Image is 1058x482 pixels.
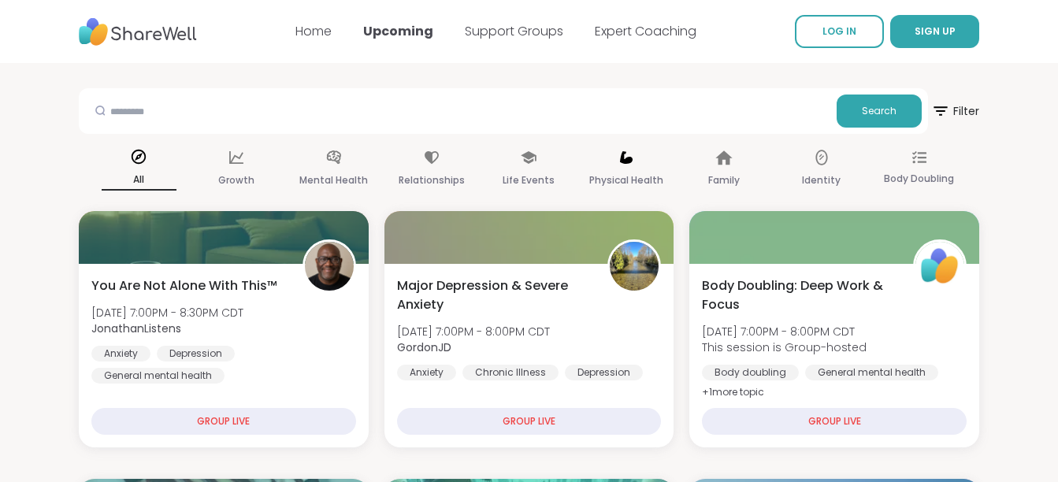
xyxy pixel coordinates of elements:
[305,242,354,291] img: JonathanListens
[79,10,197,54] img: ShareWell Nav Logo
[397,408,662,435] div: GROUP LIVE
[397,324,550,339] span: [DATE] 7:00PM - 8:00PM CDT
[363,22,433,40] a: Upcoming
[91,408,356,435] div: GROUP LIVE
[805,365,938,380] div: General mental health
[822,24,856,38] span: LOG IN
[915,242,964,291] img: ShareWell
[931,92,979,130] span: Filter
[397,365,456,380] div: Anxiety
[91,346,150,361] div: Anxiety
[702,324,867,339] span: [DATE] 7:00PM - 8:00PM CDT
[565,365,643,380] div: Depression
[397,339,451,355] b: GordonJD
[702,339,867,355] span: This session is Group-hosted
[91,305,243,321] span: [DATE] 7:00PM - 8:30PM CDT
[702,365,799,380] div: Body doubling
[91,321,181,336] b: JonathanListens
[931,88,979,134] button: Filter
[795,15,884,48] a: LOG IN
[884,169,954,188] p: Body Doubling
[702,276,896,314] span: Body Doubling: Deep Work & Focus
[299,171,368,190] p: Mental Health
[837,95,922,128] button: Search
[708,171,740,190] p: Family
[295,22,332,40] a: Home
[397,276,591,314] span: Major Depression & Severe Anxiety
[399,171,465,190] p: Relationships
[91,368,225,384] div: General mental health
[702,408,967,435] div: GROUP LIVE
[915,24,956,38] span: SIGN UP
[157,346,235,361] div: Depression
[589,171,663,190] p: Physical Health
[465,22,563,40] a: Support Groups
[462,365,559,380] div: Chronic Illness
[595,22,696,40] a: Expert Coaching
[890,15,979,48] button: SIGN UP
[102,170,176,191] p: All
[91,276,277,295] span: You Are Not Alone With This™
[218,171,254,190] p: Growth
[503,171,555,190] p: Life Events
[802,171,841,190] p: Identity
[610,242,659,291] img: GordonJD
[862,104,897,118] span: Search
